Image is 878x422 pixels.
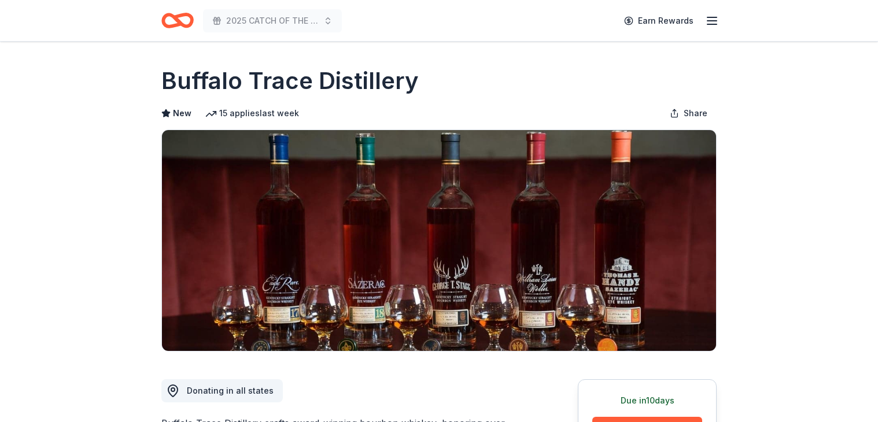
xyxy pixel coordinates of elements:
div: Due in 10 days [592,394,702,408]
span: 2025 CATCH OF THE SUMMER ONLINE AUCTION [226,14,319,28]
h1: Buffalo Trace Distillery [161,65,419,97]
span: New [173,106,191,120]
a: Earn Rewards [617,10,700,31]
button: 2025 CATCH OF THE SUMMER ONLINE AUCTION [203,9,342,32]
a: Home [161,7,194,34]
button: Share [661,102,717,125]
div: 15 applies last week [205,106,299,120]
img: Image for Buffalo Trace Distillery [162,130,716,351]
span: Donating in all states [187,386,274,395]
span: Share [684,106,707,120]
